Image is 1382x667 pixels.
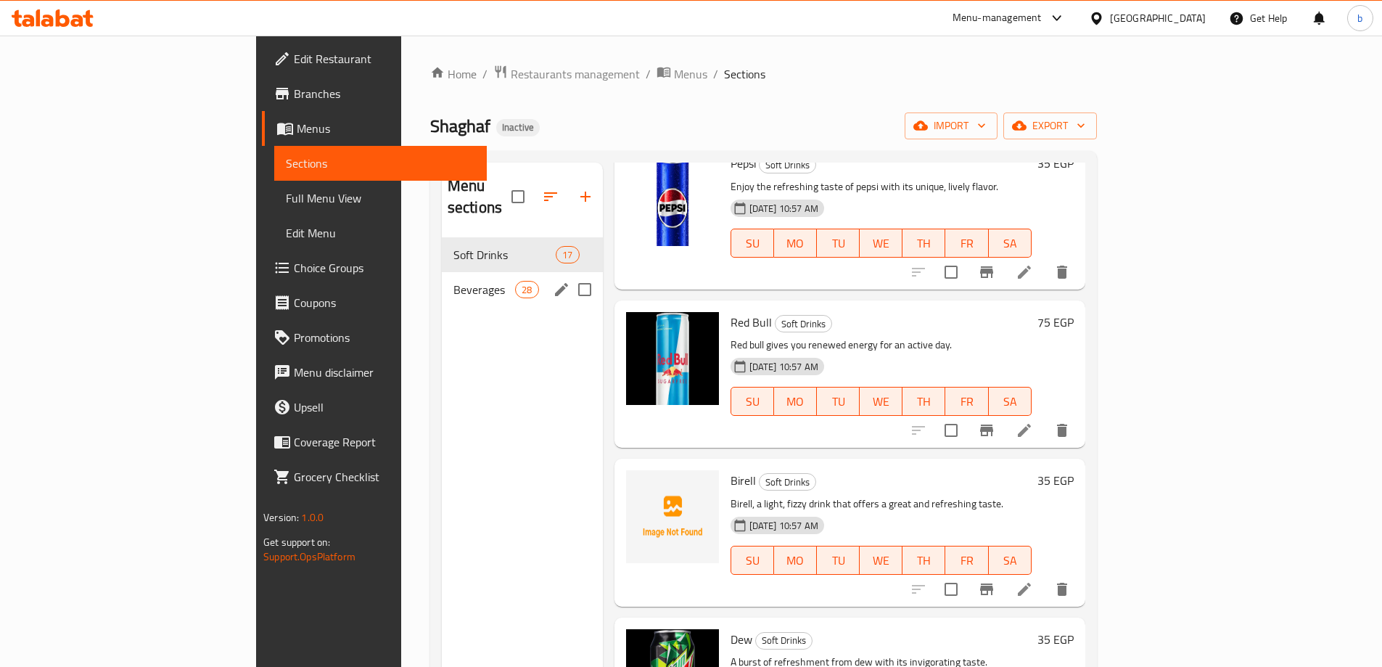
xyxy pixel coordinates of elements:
[294,398,475,416] span: Upsell
[442,237,603,272] div: Soft Drinks17
[780,233,811,254] span: MO
[511,65,640,83] span: Restaurants management
[674,65,707,83] span: Menus
[294,259,475,277] span: Choice Groups
[1045,572,1079,607] button: delete
[262,459,487,494] a: Grocery Checklist
[294,50,475,67] span: Edit Restaurant
[274,216,487,250] a: Edit Menu
[493,65,640,83] a: Restaurants management
[989,387,1032,416] button: SA
[908,550,939,571] span: TH
[951,391,982,412] span: FR
[865,550,897,571] span: WE
[286,224,475,242] span: Edit Menu
[780,391,811,412] span: MO
[817,229,860,258] button: TU
[823,233,854,254] span: TU
[989,546,1032,575] button: SA
[274,146,487,181] a: Sections
[262,355,487,390] a: Menu disclaimer
[516,283,538,297] span: 28
[995,391,1026,412] span: SA
[731,229,774,258] button: SU
[774,229,817,258] button: MO
[657,65,707,83] a: Menus
[1110,10,1206,26] div: [GEOGRAPHIC_DATA]
[737,391,768,412] span: SU
[496,119,540,136] div: Inactive
[908,391,939,412] span: TH
[817,546,860,575] button: TU
[294,433,475,451] span: Coverage Report
[860,546,902,575] button: WE
[1357,10,1362,26] span: b
[1037,153,1074,173] h6: 35 EGP
[430,110,490,142] span: Shaghaf
[776,316,831,332] span: Soft Drinks
[865,233,897,254] span: WE
[760,157,815,173] span: Soft Drinks
[1016,581,1033,598] a: Edit menu item
[902,387,945,416] button: TH
[775,315,832,332] div: Soft Drinks
[297,120,475,137] span: Menus
[286,155,475,172] span: Sections
[496,121,540,134] span: Inactive
[1037,629,1074,650] h6: 35 EGP
[713,65,718,83] li: /
[731,152,756,174] span: Pepsi
[731,178,1032,196] p: Enjoy the refreshing taste of pepsi with its unique, lively flavor.
[755,632,813,650] div: Soft Drinks
[262,425,487,459] a: Coverage Report
[744,519,824,533] span: [DATE] 10:57 AM
[1016,422,1033,439] a: Edit menu item
[945,229,988,258] button: FR
[823,391,854,412] span: TU
[263,533,330,552] span: Get support on:
[865,391,897,412] span: WE
[969,413,1004,448] button: Branch-specific-item
[953,9,1042,27] div: Menu-management
[780,550,811,571] span: MO
[301,508,324,527] span: 1.0.0
[860,387,902,416] button: WE
[262,111,487,146] a: Menus
[262,250,487,285] a: Choice Groups
[945,387,988,416] button: FR
[262,285,487,320] a: Coupons
[759,156,816,173] div: Soft Drinks
[731,387,774,416] button: SU
[936,574,966,605] span: Select to update
[731,629,752,650] span: Dew
[936,415,966,446] span: Select to update
[823,550,854,571] span: TU
[759,473,816,491] div: Soft Drinks
[756,632,812,649] span: Soft Drinks
[1045,255,1079,290] button: delete
[737,550,768,571] span: SU
[262,41,487,76] a: Edit Restaurant
[995,233,1026,254] span: SA
[430,65,1097,83] nav: breadcrumb
[1045,413,1079,448] button: delete
[731,546,774,575] button: SU
[453,281,515,298] span: Beverages
[774,546,817,575] button: MO
[731,470,756,491] span: Birell
[731,336,1032,354] p: Red bull gives you renewed energy for an active day.
[286,189,475,207] span: Full Menu View
[556,246,579,263] div: items
[274,181,487,216] a: Full Menu View
[533,179,568,214] span: Sort sections
[294,364,475,381] span: Menu disclaimer
[1016,263,1033,281] a: Edit menu item
[902,546,945,575] button: TH
[646,65,651,83] li: /
[995,550,1026,571] span: SA
[1015,117,1085,135] span: export
[731,311,772,333] span: Red Bull
[1037,470,1074,491] h6: 35 EGP
[936,257,966,287] span: Select to update
[263,508,299,527] span: Version:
